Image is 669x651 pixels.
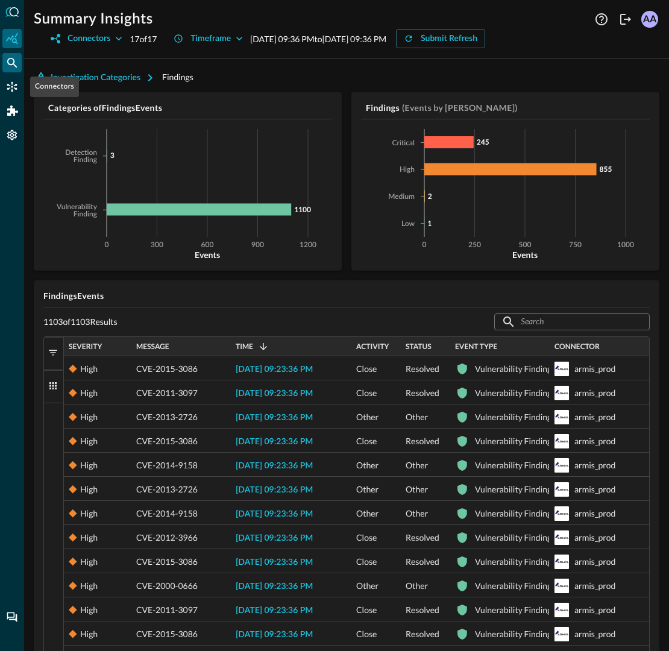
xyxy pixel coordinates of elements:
svg: Armis Centrix [554,386,569,400]
svg: Armis Centrix [554,362,569,376]
span: Status [406,342,432,351]
tspan: 245 [477,137,489,146]
div: High [80,598,98,622]
div: armis_prod [574,405,615,429]
tspan: 300 [151,242,163,249]
span: [DATE] 09:23:36 PM [236,462,313,470]
tspan: 0 [422,242,427,249]
div: Federated Search [2,53,22,72]
tspan: 855 [600,165,612,174]
div: armis_prod [574,477,615,502]
div: armis_prod [574,622,615,646]
span: CVE-2012-3966 [136,526,198,550]
span: CVE-2015-3086 [136,622,198,646]
tspan: 1000 [617,242,634,249]
div: Vulnerability Finding [475,526,551,550]
tspan: 1 [427,219,432,228]
tspan: 3 [110,151,115,160]
button: Connectors [43,29,130,48]
button: Submit Refresh [396,29,485,48]
svg: Armis Centrix [554,530,569,545]
tspan: 750 [569,242,582,249]
span: Findings [162,72,193,82]
div: armis_prod [574,429,615,453]
span: Message [136,342,169,351]
div: Vulnerability Finding [475,381,551,405]
div: High [80,357,98,381]
span: Resolved [406,526,439,550]
div: Vulnerability Finding [475,598,551,622]
input: Search [521,310,622,333]
div: Vulnerability Finding [475,574,551,598]
span: CVE-2013-2726 [136,477,198,502]
tspan: 2 [428,192,432,201]
span: Close [356,381,377,405]
div: armis_prod [574,453,615,477]
p: 1103 of 1103 Results [43,316,118,327]
span: [DATE] 09:23:36 PM [236,534,313,542]
span: Resolved [406,357,439,381]
span: CVE-2015-3086 [136,550,198,574]
span: Other [356,574,378,598]
tspan: Vulnerability [56,204,98,211]
tspan: Finding [74,211,98,218]
span: CVE-2000-0666 [136,574,198,598]
div: Summary Insights [2,29,22,48]
span: CVE-2011-3097 [136,598,198,622]
div: armis_prod [574,574,615,598]
div: Vulnerability Finding [475,550,551,574]
svg: Armis Centrix [554,579,569,593]
h5: (Events by [PERSON_NAME]) [402,102,518,114]
div: High [80,405,98,429]
span: Other [356,502,378,526]
svg: Armis Centrix [554,458,569,473]
span: Close [356,357,377,381]
span: Other [406,405,428,429]
div: Connectors [30,77,79,97]
tspan: High [400,166,415,174]
div: armis_prod [574,502,615,526]
h5: Findings Events [43,290,650,302]
span: Close [356,550,377,574]
tspan: 1100 [294,205,311,214]
tspan: Medium [388,193,415,201]
div: armis_prod [574,526,615,550]
span: [DATE] 09:23:36 PM [236,486,313,494]
div: Timeframe [190,31,231,46]
tspan: 1200 [300,242,316,249]
span: Resolved [406,598,439,622]
button: Help [592,10,611,29]
div: armis_prod [574,381,615,405]
tspan: 600 [201,242,214,249]
span: Other [356,477,378,502]
span: Other [406,453,428,477]
span: Close [356,598,377,622]
tspan: 250 [468,242,481,249]
div: Vulnerability Finding [475,622,551,646]
span: [DATE] 09:23:36 PM [236,558,313,567]
tspan: 900 [251,242,264,249]
div: Connectors [2,77,22,96]
span: Other [406,502,428,526]
span: Resolved [406,381,439,405]
span: Event Type [455,342,497,351]
div: Chat [2,608,22,627]
svg: Armis Centrix [554,434,569,448]
span: Close [356,526,377,550]
span: [DATE] 09:23:36 PM [236,414,313,422]
span: Resolved [406,429,439,453]
div: High [80,622,98,646]
span: CVE-2011-3097 [136,381,198,405]
tspan: Critical [392,140,415,147]
tspan: Low [401,221,415,228]
span: [DATE] 09:23:36 PM [236,606,313,615]
div: High [80,477,98,502]
span: CVE-2013-2726 [136,405,198,429]
div: Vulnerability Finding [475,453,551,477]
span: [DATE] 09:23:36 PM [236,365,313,374]
div: High [80,453,98,477]
div: High [80,574,98,598]
h1: Summary Insights [34,10,153,29]
div: Vulnerability Finding [475,429,551,453]
svg: Armis Centrix [554,410,569,424]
